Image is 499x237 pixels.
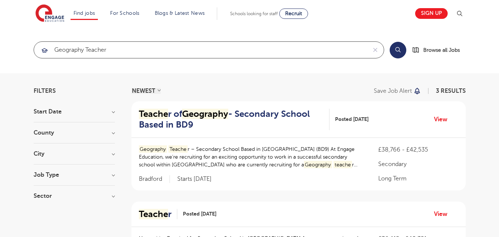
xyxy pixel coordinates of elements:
p: Secondary [378,160,458,169]
span: Recruit [285,11,302,16]
input: Submit [34,42,367,58]
span: Posted [DATE] [335,115,369,123]
mark: Teache [168,145,188,153]
span: Schools looking for staff [230,11,278,16]
mark: Geography [304,161,332,169]
a: Teacher ofGeography- Secondary School Based in BD9 [139,109,330,130]
a: View [434,209,453,219]
a: Teacher [139,209,177,220]
img: Engage Education [35,4,64,23]
mark: Teache [139,109,168,119]
mark: Teache [139,209,168,219]
a: Sign up [415,8,448,19]
button: Save job alert [374,88,421,94]
a: View [434,115,453,124]
mark: Geography [139,145,167,153]
h3: County [34,130,115,136]
p: Starts [DATE] [177,175,212,183]
span: 3 RESULTS [436,88,466,94]
a: Browse all Jobs [412,46,466,54]
h3: City [34,151,115,157]
button: Search [390,42,406,58]
span: Posted [DATE] [183,210,216,218]
span: Filters [34,88,56,94]
span: Browse all Jobs [423,46,460,54]
p: Long Term [378,174,458,183]
p: Save job alert [374,88,412,94]
h2: r [139,209,171,220]
span: Bradford [139,175,170,183]
h3: Sector [34,193,115,199]
p: r – Secondary School Based in [GEOGRAPHIC_DATA] (BD9) At Engage Education, we’re recruiting for a... [139,145,364,169]
h3: Start Date [34,109,115,115]
a: Recruit [279,9,308,19]
a: Blogs & Latest News [155,10,205,16]
a: For Schools [110,10,139,16]
div: Submit [34,41,384,58]
h2: r of - Secondary School Based in BD9 [139,109,324,130]
mark: teache [334,161,352,169]
mark: Geography [182,109,228,119]
h3: Job Type [34,172,115,178]
a: Find jobs [74,10,95,16]
p: £38,766 - £42,535 [378,145,458,154]
button: Clear [367,42,384,58]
